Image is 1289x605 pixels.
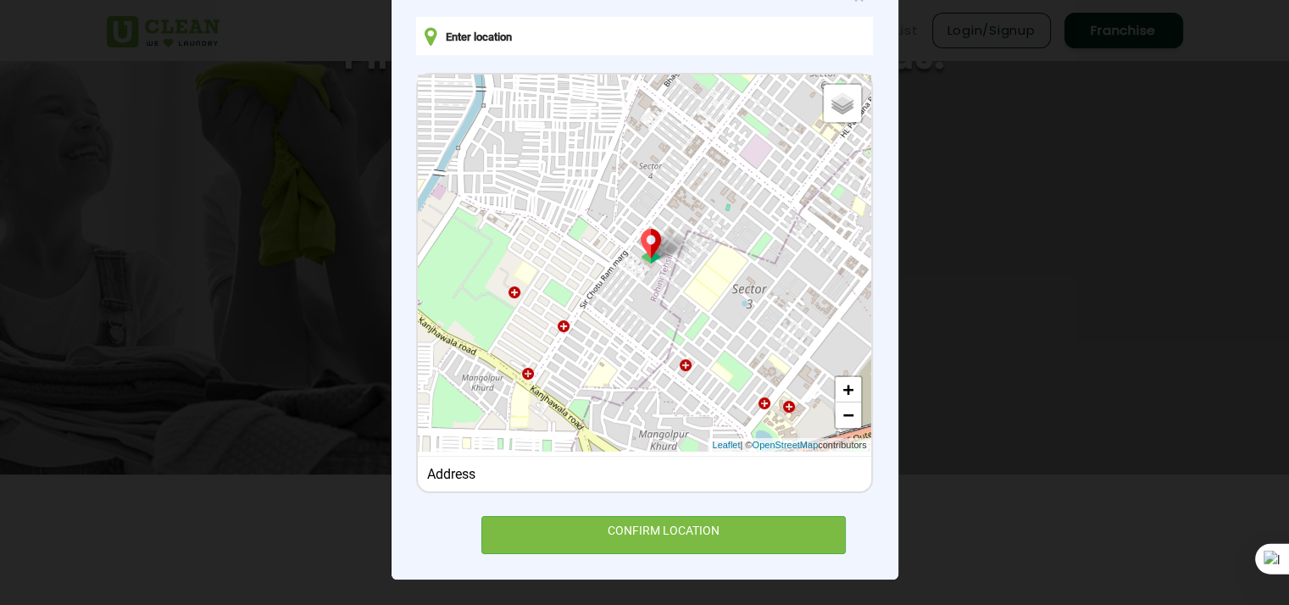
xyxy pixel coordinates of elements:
[416,17,872,55] input: Enter location
[708,438,870,452] div: | © contributors
[427,466,862,482] div: Address
[824,85,861,122] a: Layers
[752,438,818,452] a: OpenStreetMap
[836,402,861,428] a: Zoom out
[481,516,847,554] div: CONFIRM LOCATION
[836,377,861,402] a: Zoom in
[712,438,740,452] a: Leaflet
